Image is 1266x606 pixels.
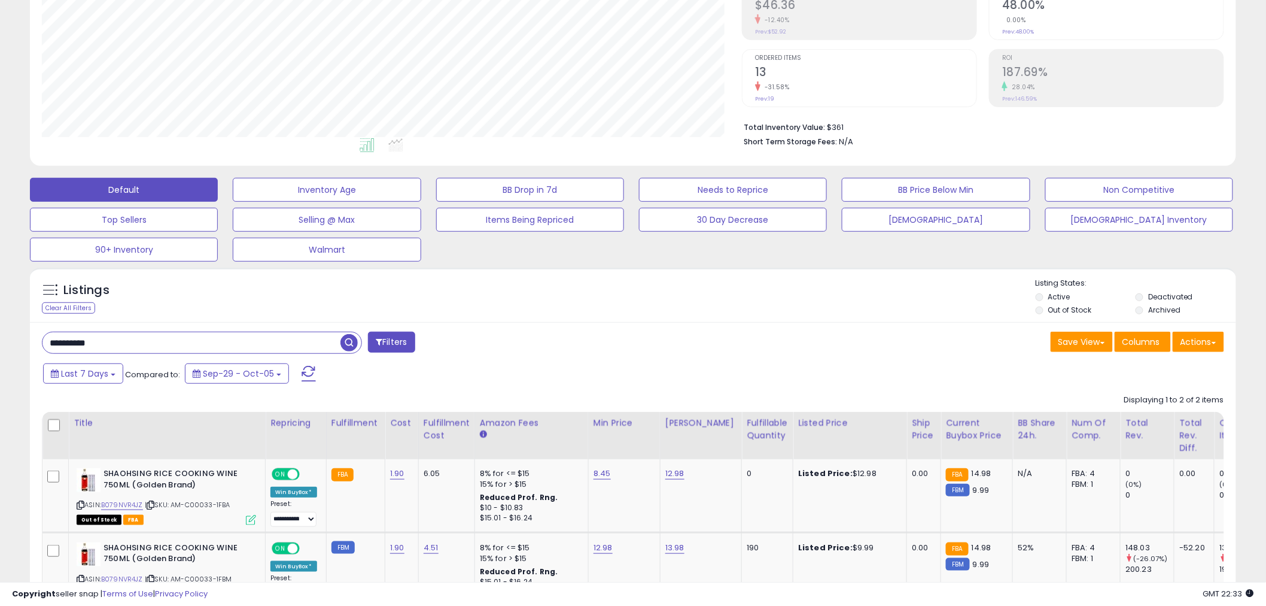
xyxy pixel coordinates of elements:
small: -31.58% [760,83,790,92]
b: Listed Price: [798,468,853,479]
small: FBM [946,558,969,571]
div: Min Price [594,417,655,429]
b: Total Inventory Value: [744,122,825,132]
a: 8.45 [594,468,611,480]
small: Amazon Fees. [480,429,487,440]
div: 0.00 [912,468,932,479]
strong: Copyright [12,588,56,599]
label: Active [1048,292,1070,302]
div: seller snap | | [12,589,208,600]
span: 14.98 [972,542,991,553]
div: Total Rev. Diff. [1179,417,1209,454]
button: Sep-29 - Oct-05 [185,363,289,384]
button: Top Sellers [30,208,218,232]
small: -12.40% [760,16,790,25]
span: Ordered Items [755,55,976,62]
span: OFF [298,543,317,553]
b: Reduced Prof. Rng. [480,566,558,577]
span: 9.99 [973,484,990,496]
div: ASIN: [77,468,256,524]
small: FBA [331,468,354,481]
div: 0.00 [912,543,932,553]
span: Columns [1122,336,1160,348]
div: 8% for <= $15 [480,543,579,553]
span: Last 7 Days [61,368,108,380]
div: 6.05 [424,468,465,479]
small: 0.00% [1002,16,1026,25]
button: Needs to Reprice [639,178,827,202]
span: Sep-29 - Oct-05 [203,368,274,380]
div: FBM: 1 [1072,553,1111,564]
a: 1.90 [390,542,404,554]
a: Privacy Policy [155,588,208,599]
div: $15.01 - $16.24 [480,513,579,523]
div: 0 [747,468,784,479]
div: 200.23 [1125,564,1174,575]
div: Win BuyBox * [270,487,317,498]
div: Repricing [270,417,321,429]
div: 15% for > $15 [480,553,579,564]
button: BB Drop in 7d [436,178,624,202]
b: Listed Price: [798,542,853,553]
span: Compared to: [125,369,180,380]
span: 9.99 [973,559,990,570]
div: Fulfillment [331,417,380,429]
div: Num of Comp. [1072,417,1115,442]
h2: 13 [755,65,976,81]
span: FBA [123,515,144,525]
div: 52% [1018,543,1057,553]
button: [DEMOGRAPHIC_DATA] [842,208,1030,232]
a: Terms of Use [102,588,153,599]
button: Walmart [233,238,421,262]
div: 0 [1125,468,1174,479]
div: Amazon Fees [480,417,583,429]
small: Prev: 146.59% [1002,95,1037,102]
button: Default [30,178,218,202]
div: 0.00 [1179,468,1205,479]
div: Preset: [270,500,317,527]
a: B079NVR4JZ [101,500,143,510]
p: Listing States: [1036,278,1236,289]
button: Save View [1051,332,1113,352]
div: N/A [1018,468,1057,479]
div: 148.03 [1125,543,1174,553]
div: FBA: 4 [1072,543,1111,553]
button: Last 7 Days [43,363,123,384]
h2: 187.69% [1002,65,1224,81]
div: $9.99 [798,543,897,553]
small: (0%) [1219,480,1236,489]
div: Fulfillment Cost [424,417,470,442]
span: 2025-10-14 22:33 GMT [1203,588,1254,599]
span: All listings that are currently out of stock and unavailable for purchase on Amazon [77,515,121,525]
span: 14.98 [972,468,991,479]
div: Win BuyBox * [270,561,317,572]
button: Inventory Age [233,178,421,202]
button: Selling @ Max [233,208,421,232]
h5: Listings [63,282,109,299]
div: 8% for <= $15 [480,468,579,479]
button: Items Being Repriced [436,208,624,232]
button: Columns [1115,332,1171,352]
div: Clear All Filters [42,302,95,314]
div: FBM: 1 [1072,479,1111,490]
div: Current Buybox Price [946,417,1008,442]
button: 90+ Inventory [30,238,218,262]
div: $12.98 [798,468,897,479]
span: ON [273,469,288,480]
label: Archived [1148,305,1180,315]
span: ON [273,543,288,553]
button: Non Competitive [1045,178,1233,202]
div: Displaying 1 to 2 of 2 items [1124,395,1224,406]
div: Ship Price [912,417,936,442]
b: Short Term Storage Fees: [744,137,837,147]
span: OFF [298,469,317,480]
small: Prev: $52.92 [755,28,786,35]
div: Cost [390,417,413,429]
button: Actions [1173,332,1224,352]
small: 28.04% [1008,83,1035,92]
button: 30 Day Decrease [639,208,827,232]
div: BB Share 24h. [1018,417,1061,442]
div: 190 [747,543,784,553]
div: -52.20 [1179,543,1205,553]
div: Listed Price [798,417,902,429]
